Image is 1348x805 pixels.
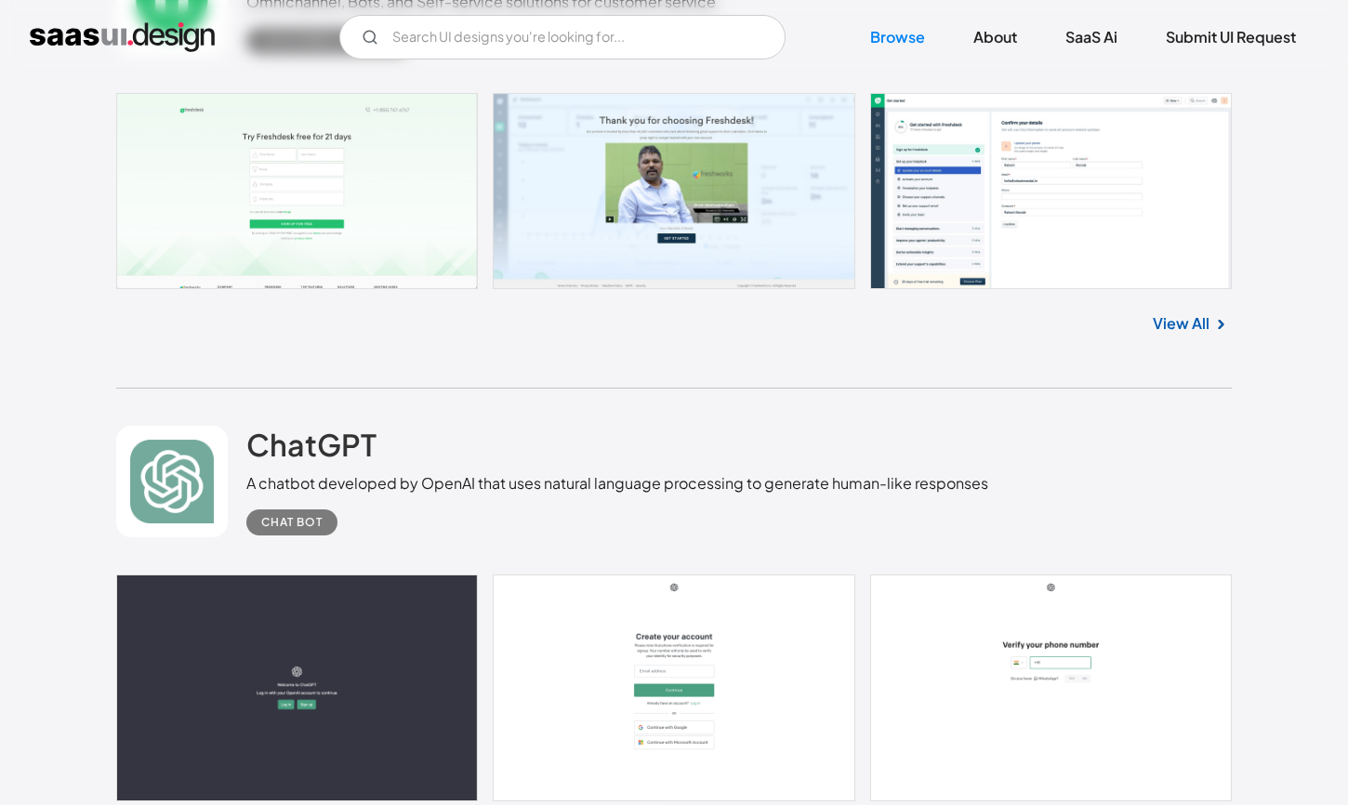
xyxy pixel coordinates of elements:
[1143,17,1318,58] a: Submit UI Request
[951,17,1039,58] a: About
[1153,312,1209,335] a: View All
[339,15,786,59] form: Email Form
[339,15,786,59] input: Search UI designs you're looking for...
[246,472,988,495] div: A chatbot developed by OpenAI that uses natural language processing to generate human-like responses
[1043,17,1140,58] a: SaaS Ai
[246,426,377,463] h2: ChatGPT
[848,17,947,58] a: Browse
[261,511,323,534] div: Chat Bot
[246,426,377,472] a: ChatGPT
[30,22,215,52] a: home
